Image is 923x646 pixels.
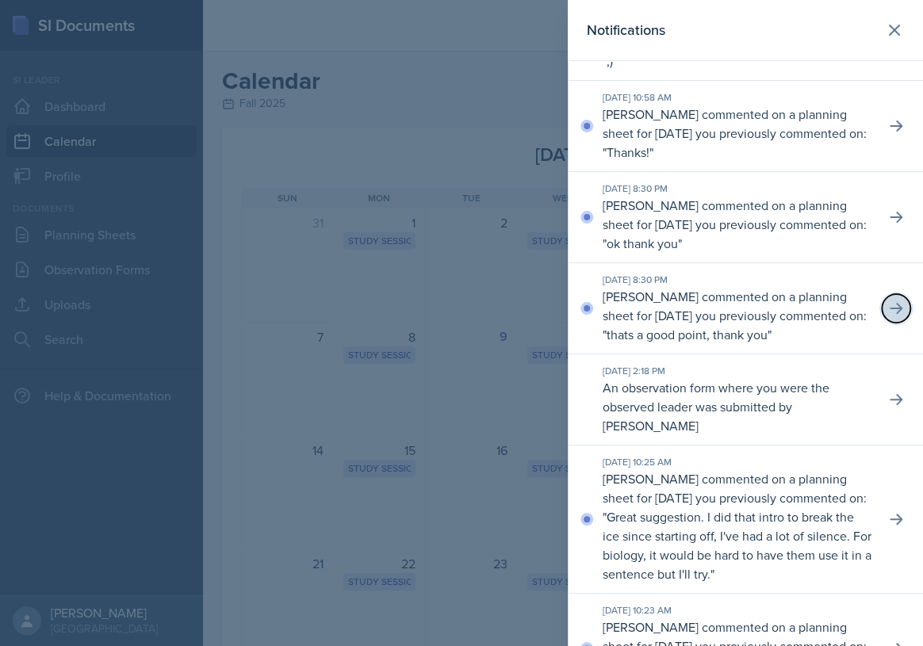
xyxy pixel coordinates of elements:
[603,455,872,469] div: [DATE] 10:25 AM
[587,19,665,41] h2: Notifications
[607,326,768,343] p: thats a good point, thank you
[603,90,872,105] div: [DATE] 10:58 AM
[603,196,872,253] p: [PERSON_NAME] commented on a planning sheet for [DATE] you previously commented on: " "
[607,52,613,70] p: ;)
[607,143,649,161] p: Thanks!
[603,508,871,583] p: Great suggestion. I did that intro to break the ice since starting off, I've had a lot of silence...
[603,105,872,162] p: [PERSON_NAME] commented on a planning sheet for [DATE] you previously commented on: " "
[603,182,872,196] div: [DATE] 8:30 PM
[603,378,872,435] p: An observation form where you were the observed leader was submitted by [PERSON_NAME]
[603,273,872,287] div: [DATE] 8:30 PM
[603,287,872,344] p: [PERSON_NAME] commented on a planning sheet for [DATE] you previously commented on: " "
[603,469,872,583] p: [PERSON_NAME] commented on a planning sheet for [DATE] you previously commented on: " "
[607,235,678,252] p: ok thank you
[603,364,872,378] div: [DATE] 2:18 PM
[603,603,872,617] div: [DATE] 10:23 AM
